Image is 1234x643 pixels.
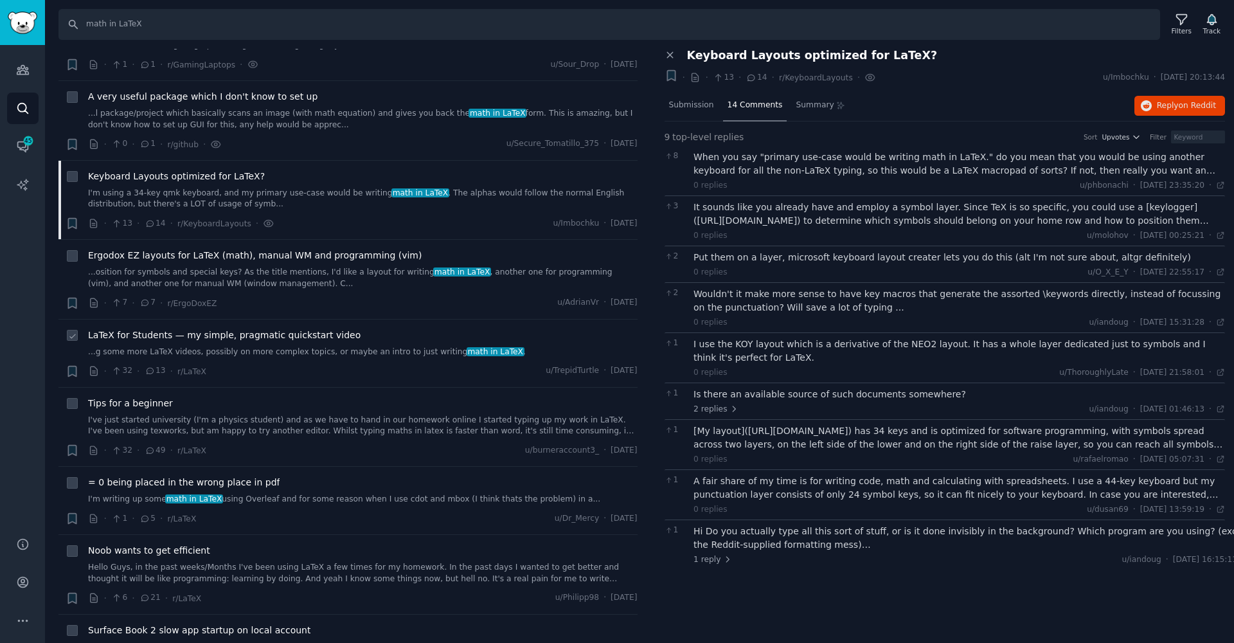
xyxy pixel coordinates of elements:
span: 1 [665,338,687,349]
a: Noob wants to get efficient [88,544,210,557]
span: · [137,365,139,378]
span: · [160,58,163,71]
div: Sort [1084,132,1098,141]
span: u/Imbochku [1103,72,1149,84]
div: When you say "primary use-case would be writing math in LaTeX." do you mean that you would be usi... [693,150,1225,177]
span: u/AdrianVr [557,297,599,309]
span: r/github [167,140,198,149]
span: · [203,138,206,151]
input: Keyword [1171,131,1225,143]
input: Search Keyword [58,9,1160,40]
span: u/O_X_E_Y [1087,267,1129,276]
a: Keyboard Layouts optimized for LaTeX? [88,170,265,183]
span: · [132,592,134,605]
span: · [160,296,163,310]
span: 32 [111,365,132,377]
span: u/molohov [1087,231,1129,240]
span: 0 [111,138,127,150]
a: ...l package/project which basically scans an image (with math equation) and gives you back thema... [88,108,638,131]
span: Upvotes [1102,132,1129,141]
span: top-level [672,131,711,144]
span: Keyboard Layouts optimized for LaTeX? [687,49,938,62]
span: [DATE] 00:25:21 [1140,230,1204,242]
span: [DATE] 13:59:19 [1140,504,1204,516]
span: · [137,444,139,457]
span: [DATE] [611,138,637,150]
span: · [683,71,685,84]
a: ...osition for symbols and special keys? As the title mentions, I'd like a layout for writingmath... [88,267,638,289]
span: · [604,365,606,377]
span: · [104,217,107,230]
span: 1 reply [693,554,732,566]
span: [DATE] [611,365,637,377]
span: Ergodox EZ layouts for LaTeX (math), manual WM and programming (vim) [88,249,422,262]
span: on Reddit [1179,101,1216,110]
span: · [857,71,860,84]
span: · [1209,404,1212,415]
span: · [1133,180,1136,192]
span: r/GamingLaptops [167,60,235,69]
span: [DATE] 01:46:13 [1140,404,1204,415]
div: Filters [1172,26,1192,35]
span: · [1209,454,1212,466]
span: u/Dr_Mercy [555,513,599,525]
span: · [1133,317,1136,329]
span: · [1209,267,1212,278]
span: [DATE] [611,592,637,604]
span: 7 [111,297,127,309]
span: · [1209,317,1212,329]
span: r/LaTeX [172,594,201,603]
span: u/Sour_Drop [551,59,600,71]
span: u/iandoug [1122,555,1161,564]
span: 1 [111,59,127,71]
span: · [132,296,134,310]
span: · [604,138,606,150]
span: 8 [665,150,687,162]
span: [DATE] 22:55:17 [1140,267,1204,278]
span: 7 [139,297,156,309]
span: 13 [713,72,734,84]
span: u/iandoug [1089,404,1128,413]
span: r/LaTeX [177,367,206,376]
span: u/phbonachi [1080,181,1129,190]
span: · [738,71,741,84]
span: · [1209,230,1212,242]
span: Tips for a beginner [88,397,173,410]
span: 13 [145,365,166,377]
span: 14 [145,218,166,230]
span: math in LaTeX [391,188,449,197]
span: 5 [139,513,156,525]
span: · [132,58,134,71]
div: Is there an available source of such documents somewhere? [693,388,1225,401]
span: 1 [665,424,687,436]
span: u/TrepidTurtle [546,365,599,377]
span: · [104,365,107,378]
a: = 0 being placed in the wrong place in pdf [88,476,280,489]
span: · [1166,554,1168,566]
span: · [104,592,107,605]
span: 1 [665,475,687,486]
div: A fair share of my time is for writing code, math and calculating with spreadsheets. I use a 44-k... [693,475,1225,502]
span: Surface Book 2 slow app startup on local account [88,624,310,637]
span: · [772,71,774,84]
span: [DATE] 05:07:31 [1140,454,1204,466]
span: [DATE] [611,297,637,309]
span: r/ErgoDoxEZ [167,299,217,308]
a: LaTeX for Students — my simple, pragmatic quickstart video [88,329,361,342]
span: · [160,512,163,525]
span: · [604,445,606,457]
span: math in LaTeX [469,109,526,118]
span: u/ThoroughlyLate [1059,368,1129,377]
span: math in LaTeX [467,347,524,356]
span: math in LaTeX [165,494,223,503]
a: A very useful package which I don't know to set up [88,90,317,104]
div: It sounds like you already have and employ a symbol layer. Since TeX is so specific, you could us... [693,201,1225,228]
span: u/rafaelromao [1073,455,1128,464]
span: · [170,444,173,457]
span: 14 [746,72,767,84]
span: [DATE] 15:31:28 [1140,317,1204,329]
